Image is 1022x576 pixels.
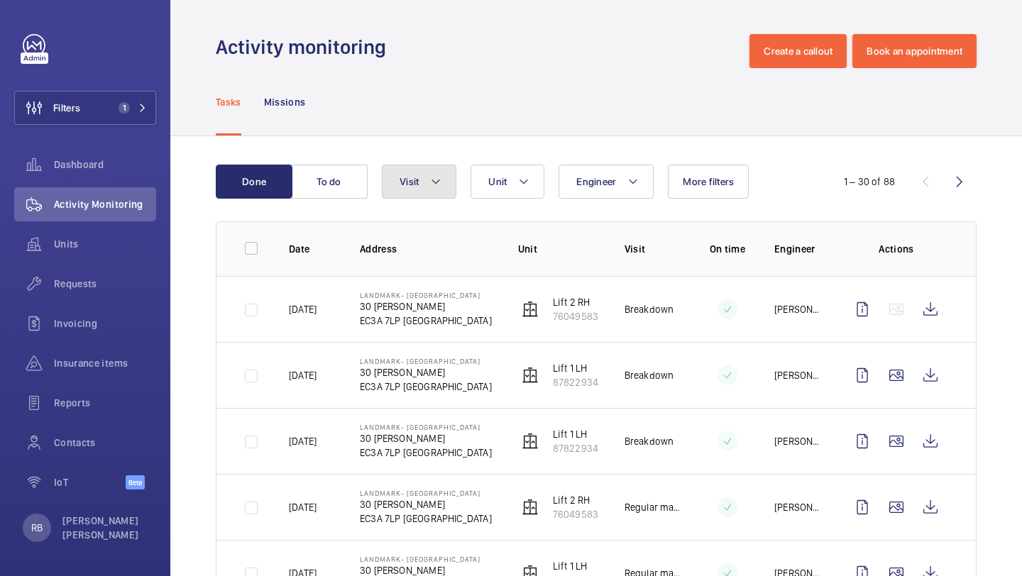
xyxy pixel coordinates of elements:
[625,500,681,514] p: Regular maintenance
[360,489,492,497] p: Landmark- [GEOGRAPHIC_DATA]
[774,302,823,316] p: [PERSON_NAME]
[360,299,492,314] p: 30 [PERSON_NAME]
[625,242,681,256] p: Visit
[625,302,674,316] p: Breakdown
[54,316,156,331] span: Invoicing
[668,165,749,199] button: More filters
[553,295,598,309] p: Lift 2 RH
[382,165,456,199] button: Visit
[289,434,317,448] p: [DATE]
[291,165,368,199] button: To do
[625,368,674,382] p: Breakdown
[126,475,145,489] span: Beta
[774,500,823,514] p: [PERSON_NAME]
[576,176,616,187] span: Engineer
[522,433,539,450] img: elevator.svg
[488,176,507,187] span: Unit
[400,176,419,187] span: Visit
[216,34,395,60] h1: Activity monitoring
[683,176,734,187] span: More filters
[749,34,847,68] button: Create a callout
[14,91,156,125] button: Filters1
[471,165,544,199] button: Unit
[553,493,598,507] p: Lift 2 RH
[360,423,492,431] p: Landmark- [GEOGRAPHIC_DATA]
[553,309,598,323] p: 76049583
[54,475,126,489] span: IoT
[289,500,317,514] p: [DATE]
[289,368,317,382] p: [DATE]
[845,242,947,256] p: Actions
[360,497,492,511] p: 30 [PERSON_NAME]
[553,375,598,389] p: 87822934
[54,436,156,450] span: Contacts
[522,367,539,384] img: elevator.svg
[216,165,292,199] button: Done
[844,175,895,189] div: 1 – 30 of 88
[774,242,823,256] p: Engineer
[553,441,598,455] p: 87822934
[522,301,539,318] img: elevator.svg
[289,302,317,316] p: [DATE]
[360,555,492,563] p: Landmark- [GEOGRAPHIC_DATA]
[774,434,823,448] p: [PERSON_NAME]
[360,431,492,445] p: 30 [PERSON_NAME]
[553,361,598,375] p: Lift 1 LH
[360,365,492,380] p: 30 [PERSON_NAME]
[553,427,598,441] p: Lift 1 LH
[54,237,156,251] span: Units
[360,511,492,526] p: EC3A 7LP [GEOGRAPHIC_DATA]
[625,434,674,448] p: Breakdown
[264,95,306,109] p: Missions
[360,314,492,328] p: EC3A 7LP [GEOGRAPHIC_DATA]
[553,559,598,573] p: Lift 1 LH
[54,356,156,370] span: Insurance items
[518,242,602,256] p: Unit
[774,368,823,382] p: [PERSON_NAME]
[62,514,148,542] p: [PERSON_NAME] [PERSON_NAME]
[360,357,492,365] p: Landmark- [GEOGRAPHIC_DATA]
[31,521,43,535] p: RB
[54,157,156,172] span: Dashboard
[360,291,492,299] p: Landmark- [GEOGRAPHIC_DATA]
[522,499,539,516] img: elevator.svg
[360,380,492,394] p: EC3A 7LP [GEOGRAPHIC_DATA]
[360,242,495,256] p: Address
[54,277,156,291] span: Requests
[216,95,241,109] p: Tasks
[559,165,654,199] button: Engineer
[553,507,598,521] p: 76049583
[360,445,492,460] p: EC3A 7LP [GEOGRAPHIC_DATA]
[289,242,337,256] p: Date
[119,102,130,113] span: 1
[852,34,977,68] button: Book an appointment
[53,101,80,115] span: Filters
[54,396,156,410] span: Reports
[54,197,156,211] span: Activity Monitoring
[703,242,752,256] p: On time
